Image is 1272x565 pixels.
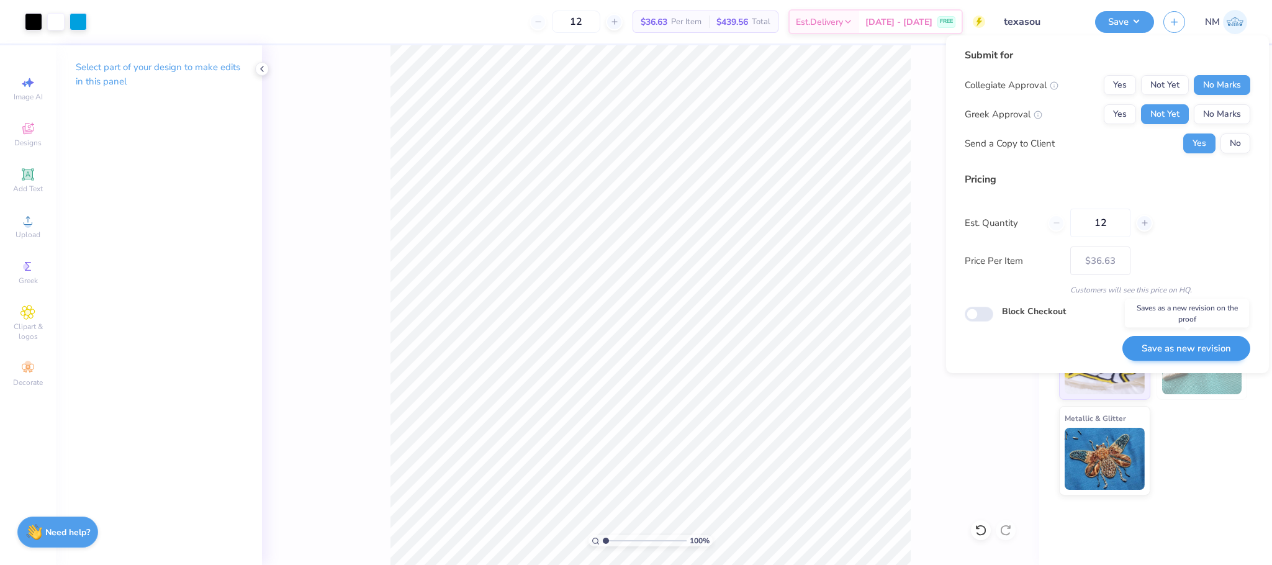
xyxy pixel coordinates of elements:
label: Price Per Item [965,254,1061,268]
input: – – [1070,209,1130,237]
p: Select part of your design to make edits in this panel [76,60,242,89]
span: Add Text [13,184,43,194]
span: Est. Delivery [796,16,843,29]
span: FREE [940,17,953,26]
div: Customers will see this price on HQ. [965,284,1250,296]
span: [DATE] - [DATE] [865,16,932,29]
button: Save [1095,11,1154,33]
span: Metallic & Glitter [1065,412,1126,425]
button: Yes [1104,75,1136,95]
img: Metallic & Glitter [1065,428,1145,490]
span: $36.63 [641,16,667,29]
div: Send a Copy to Client [965,137,1055,151]
div: Submit for [965,48,1250,63]
button: No Marks [1194,104,1250,124]
strong: Need help? [45,527,90,538]
div: Saves as a new revision on the proof [1125,299,1249,328]
div: Collegiate Approval [965,78,1058,93]
img: Naina Mehta [1223,10,1247,34]
span: $439.56 [716,16,748,29]
span: 100 % [690,535,710,546]
span: Image AI [14,92,43,102]
div: Pricing [965,172,1250,187]
span: Upload [16,230,40,240]
span: Per Item [671,16,701,29]
span: Decorate [13,377,43,387]
label: Est. Quantity [965,216,1039,230]
span: NM [1205,15,1220,29]
div: Greek Approval [965,107,1042,122]
button: Not Yet [1141,104,1189,124]
span: Greek [19,276,38,286]
button: Yes [1104,104,1136,124]
span: Designs [14,138,42,148]
button: No Marks [1194,75,1250,95]
span: Total [752,16,770,29]
span: Clipart & logos [6,322,50,341]
button: Save as new revision [1122,336,1250,361]
button: Not Yet [1141,75,1189,95]
label: Block Checkout [1002,305,1066,318]
button: No [1220,133,1250,153]
input: – – [552,11,600,33]
input: Untitled Design [995,9,1086,34]
a: NM [1205,10,1247,34]
button: Yes [1183,133,1216,153]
